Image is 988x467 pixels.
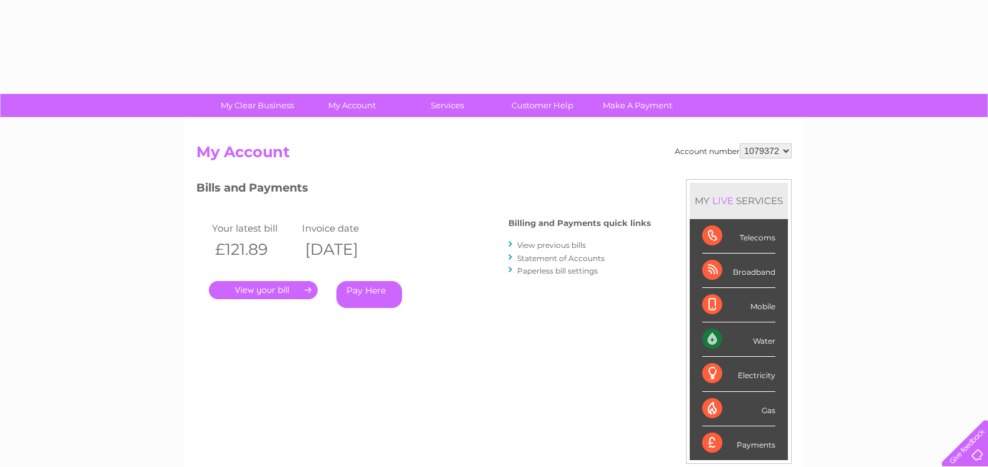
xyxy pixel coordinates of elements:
[702,254,775,288] div: Broadband
[196,179,651,201] h3: Bills and Payments
[702,322,775,357] div: Water
[508,218,651,228] h4: Billing and Payments quick links
[586,94,689,117] a: Make A Payment
[702,219,775,254] div: Telecoms
[396,94,499,117] a: Services
[301,94,404,117] a: My Account
[517,254,605,263] a: Statement of Accounts
[299,220,389,237] td: Invoice date
[491,94,594,117] a: Customer Help
[702,288,775,322] div: Mobile
[675,143,792,158] div: Account number
[702,392,775,426] div: Gas
[702,426,775,460] div: Payments
[517,266,598,275] a: Paperless bill settings
[336,281,402,308] a: Pay Here
[710,195,736,207] div: LIVE
[196,143,792,167] h2: My Account
[702,357,775,391] div: Electricity
[206,94,309,117] a: My Clear Business
[517,240,586,250] a: View previous bills
[209,220,299,237] td: Your latest bill
[299,237,389,262] th: [DATE]
[209,281,318,299] a: .
[209,237,299,262] th: £121.89
[690,183,788,218] div: MY SERVICES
